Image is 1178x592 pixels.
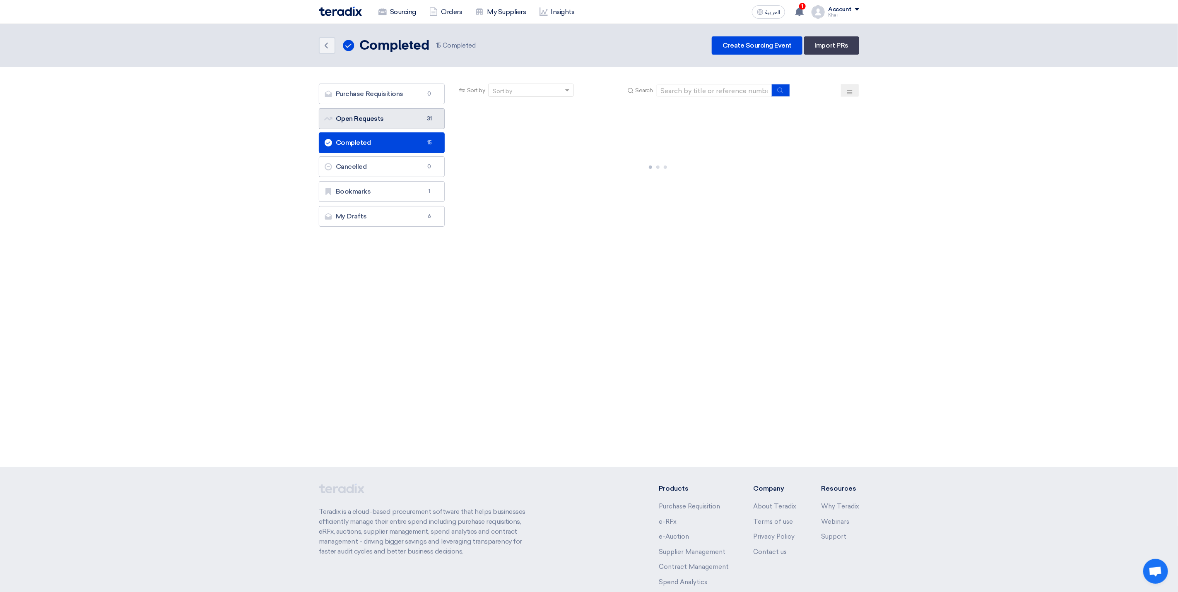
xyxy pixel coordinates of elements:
span: Sort by [467,86,485,95]
a: Create Sourcing Event [712,36,802,55]
span: 15 [436,42,441,49]
a: Open Requests31 [319,108,445,129]
h2: Completed [359,38,429,54]
div: Khalil [828,13,859,17]
a: Insights [533,3,581,21]
a: Cancelled0 [319,156,445,177]
a: My Drafts6 [319,206,445,227]
a: Webinars [821,518,849,525]
span: 0 [424,163,434,171]
span: 15 [424,139,434,147]
a: e-RFx [659,518,677,525]
p: Teradix is a cloud-based procurement software that helps businesses efficiently manage their enti... [319,507,535,556]
span: Search [636,86,653,95]
span: 6 [424,212,434,221]
a: Supplier Management [659,548,725,556]
li: Resources [821,484,859,494]
a: Contact us [753,548,787,556]
div: Open chat [1143,559,1168,584]
div: Account [828,6,852,13]
a: Completed15 [319,132,445,153]
a: Orders [423,3,469,21]
span: 0 [424,90,434,98]
a: Support [821,533,846,540]
a: Sourcing [372,3,423,21]
a: Contract Management [659,563,729,570]
a: Spend Analytics [659,578,707,586]
a: My Suppliers [469,3,532,21]
a: Import PRs [804,36,859,55]
button: العربية [752,5,785,19]
span: Completed [436,41,476,50]
img: profile_test.png [812,5,825,19]
span: العربية [765,10,780,15]
a: About Teradix [753,503,796,510]
a: Purchase Requisitions0 [319,84,445,104]
a: Privacy Policy [753,533,795,540]
li: Company [753,484,796,494]
li: Products [659,484,729,494]
a: Terms of use [753,518,793,525]
a: Purchase Requisition [659,503,720,510]
img: Teradix logo [319,7,362,16]
span: 1 [424,187,434,196]
div: Sort by [493,87,512,96]
a: e-Auction [659,533,689,540]
span: 31 [424,115,434,123]
a: Bookmarks1 [319,181,445,202]
span: 1 [799,3,806,10]
a: Why Teradix [821,503,859,510]
input: Search by title or reference number [656,84,772,97]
